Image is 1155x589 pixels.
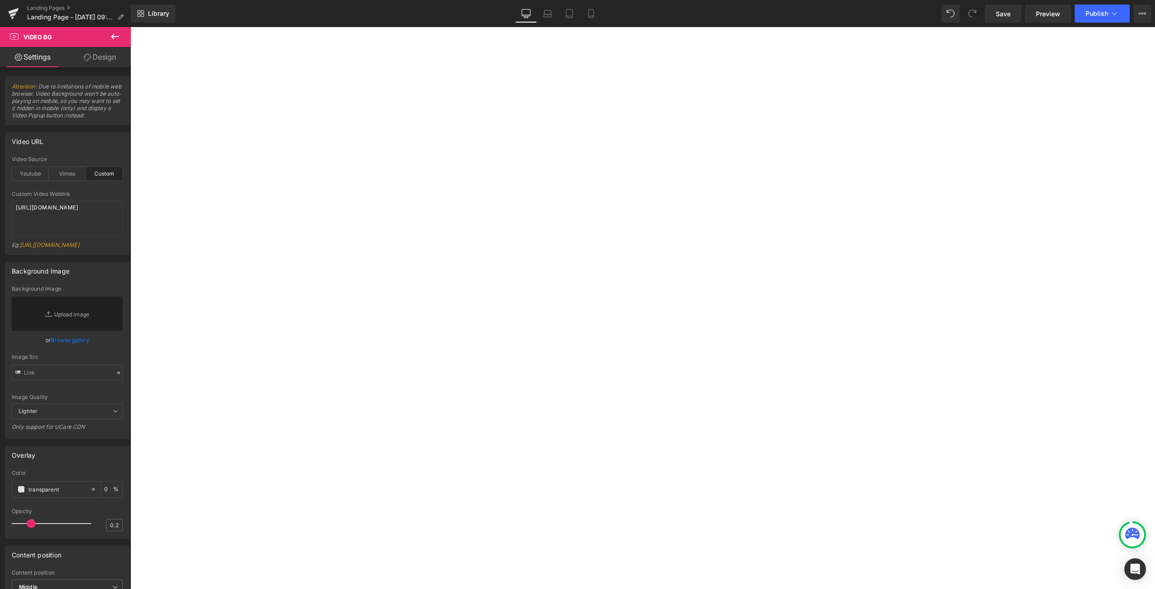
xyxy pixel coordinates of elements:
[537,5,559,23] a: Laptop
[12,365,123,380] input: Link
[12,354,123,360] div: Image Src
[12,446,35,459] div: Overlay
[1086,10,1108,17] span: Publish
[12,83,123,125] span: : Due to limitations of mobile web browser. Video Background won't be auto-playing on mobile, so ...
[27,5,131,12] a: Landing Pages
[131,5,176,23] a: New Library
[12,156,123,162] div: Video Source
[12,394,123,400] div: Image Quality
[67,47,133,67] a: Design
[27,14,114,21] span: Landing Page - [DATE] 09:25:20
[20,241,79,248] a: [URL][DOMAIN_NAME]
[148,9,169,18] span: Library
[996,9,1011,19] span: Save
[1124,558,1146,580] div: Open Intercom Messenger
[12,262,69,275] div: Background Image
[12,133,44,145] div: Video URL
[86,167,123,181] div: Custom
[28,484,86,494] input: Color
[1133,5,1151,23] button: More
[49,167,86,181] div: Vimeo
[12,191,123,197] div: Custom Video Weblink
[12,241,123,255] div: Eg:
[12,83,36,90] a: Attention
[12,286,123,292] div: Background Image
[12,546,61,559] div: Content position
[12,570,123,576] div: Content position
[559,5,580,23] a: Tablet
[12,423,123,436] div: Only support for UCare CDN
[942,5,960,23] button: Undo
[1075,5,1130,23] button: Publish
[580,5,602,23] a: Mobile
[12,508,123,515] div: Opacity
[515,5,537,23] a: Desktop
[12,470,123,476] div: Color
[12,167,49,181] div: Youtube
[1025,5,1071,23] a: Preview
[51,332,89,348] a: Browse gallery
[23,33,52,41] span: Video Bg
[12,335,123,345] div: or
[101,482,122,497] div: %
[1036,9,1060,19] span: Preview
[18,408,37,414] b: Lighter
[963,5,981,23] button: Redo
